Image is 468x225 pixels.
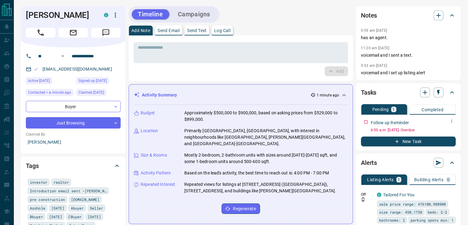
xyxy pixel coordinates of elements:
span: Asshole [30,205,45,211]
div: Sat Aug 17 2024 [76,77,121,86]
p: 9:59 am [DATE] [361,28,387,33]
span: beds: 2-2 [428,209,447,215]
p: 6:00 a.m. [DATE] - Overdue [371,127,456,133]
svg: Push Notification Only [361,197,365,202]
h1: [PERSON_NAME] [26,10,95,20]
p: Primarily [GEOGRAPHIC_DATA], [GEOGRAPHIC_DATA], with interest in neighbourhoods like [GEOGRAPHIC_... [184,128,348,147]
button: Open [59,52,66,60]
span: bathrooms: 2 [379,217,405,223]
span: Call [26,28,55,38]
div: condos.ca [377,193,381,197]
p: Completed [422,108,443,112]
p: Send Text [187,28,207,33]
p: Follow up Reminder [371,120,409,126]
p: Repeated Interest [141,181,175,188]
h2: Alerts [361,158,377,168]
span: investor [30,179,47,185]
p: Listing Alerts [367,178,394,182]
p: 1 [392,107,395,112]
h2: Tasks [361,88,376,97]
p: Building Alerts [414,178,443,182]
p: Budget [141,110,155,116]
div: Alerts [361,155,456,170]
span: Bbuyer [30,214,43,220]
div: condos.ca [104,13,108,17]
button: New Task [361,137,456,146]
span: [DATE] [51,205,65,211]
div: Notes [361,8,456,23]
h2: Notes [361,10,377,20]
p: Mostly 2-bedroom, 2-bathroom units with sizes around [DATE]-[DATE] sqft, and some 1-bedroom units... [184,152,348,165]
p: [PERSON_NAME] [26,137,121,147]
p: Based on the lead's activity, the best time to reach out is: 4:00 PM - 7:00 PM [184,170,329,176]
div: Buyer [26,101,121,112]
p: voicemail and I set up listing alert [361,70,456,76]
div: Tue Jul 29 2025 [76,89,121,98]
p: Approximately $500,000 to $900,000, based on asking prices from $529,000 to $899,000. [184,110,348,123]
a: [EMAIL_ADDRESS][DOMAIN_NAME] [42,67,112,72]
p: 1 [398,178,400,182]
h2: Tags [26,161,38,171]
p: voicemail and I sent a text. [361,52,456,59]
span: pre construction [30,196,65,202]
span: Seller [90,205,103,211]
p: 9:53 am [DATE] [361,63,387,68]
span: Signed up [DATE] [78,78,107,84]
p: Activity Summary [142,92,177,98]
p: Send Email [158,28,180,33]
div: Just Browsing [26,117,121,129]
span: [DATE] [88,214,101,220]
span: size range: 450,1758 [379,209,422,215]
p: 0 [447,178,450,182]
div: Activity Summary1 minute ago [134,89,348,101]
p: Off [361,192,373,197]
p: Activity Pattern [141,170,171,176]
span: Active [DATE] [28,78,50,84]
button: Regenerate [222,203,260,214]
span: parking spots min: 1 [410,217,454,223]
span: Abuyer [70,205,84,211]
span: [DATE] [49,214,62,220]
span: [DOMAIN_NAME] [71,196,99,202]
p: Repeated views for listings at [STREET_ADDRESS] ([GEOGRAPHIC_DATA]), [STREET_ADDRESS], and buildi... [184,181,348,194]
a: Tailored For You [383,192,414,197]
span: Introduction email sent -[PERSON_NAME] [30,188,106,194]
span: sale price range: 476100,988900 [379,201,446,207]
span: Message [91,28,121,38]
span: Contacted < a minute ago [28,89,71,96]
button: Campaigns [172,9,216,19]
svg: Email Valid [34,67,38,72]
p: 1 minute ago [317,92,339,98]
p: Add Note [131,28,150,33]
p: Size & Rooms [141,152,167,158]
div: Tue Aug 19 2025 [26,89,73,98]
p: Log Call [214,28,230,33]
div: Tags [26,158,121,173]
span: Email [58,28,88,38]
div: Tasks [361,85,456,100]
p: Claimed By: [26,132,121,137]
p: Pending [372,107,389,112]
span: CBuyer [68,214,82,220]
span: realtor [54,179,69,185]
div: Sun Aug 17 2025 [26,77,73,86]
p: 11:20 am [DATE] [361,46,389,50]
button: Timeline [132,9,169,19]
p: has an agent. [361,35,456,41]
p: Location [141,128,158,134]
span: Claimed [DATE] [78,89,104,96]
